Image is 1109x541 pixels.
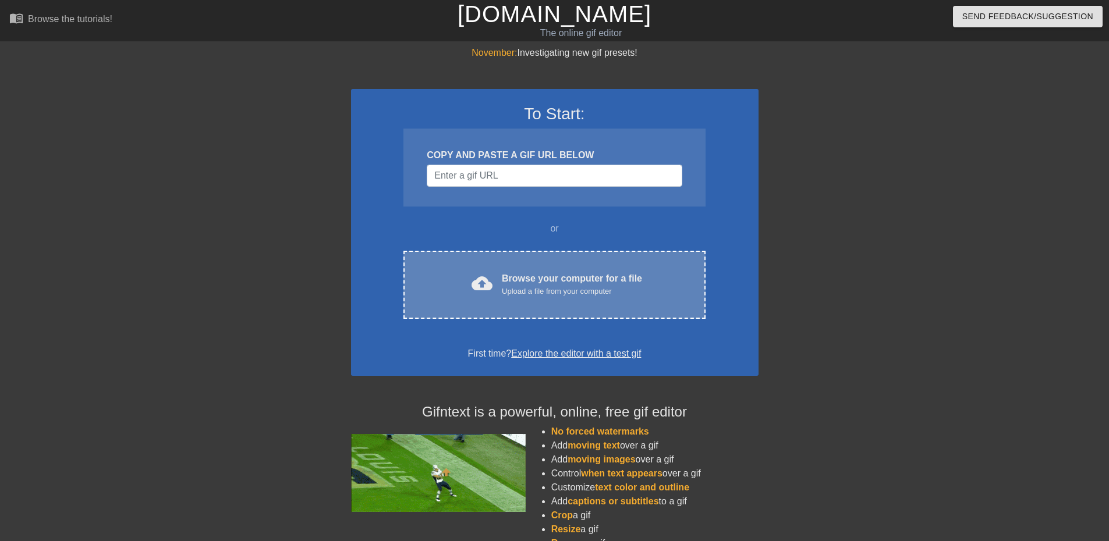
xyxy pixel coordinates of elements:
li: a gif [551,508,759,522]
span: Crop [551,510,573,520]
div: Browse your computer for a file [502,272,642,297]
li: Add to a gif [551,494,759,508]
span: captions or subtitles [568,496,658,506]
span: moving text [568,440,620,450]
div: Investigating new gif presets! [351,46,759,60]
span: No forced watermarks [551,426,649,436]
span: menu_book [9,11,23,25]
div: Browse the tutorials! [28,14,112,24]
span: when text appears [581,468,662,478]
span: text color and outline [595,482,689,492]
li: Add over a gif [551,439,759,453]
span: Send Feedback/Suggestion [962,9,1093,24]
a: Explore the editor with a test gif [511,348,641,358]
a: [DOMAIN_NAME] [458,1,651,27]
span: Resize [551,524,581,534]
div: Upload a file from your computer [502,286,642,297]
span: cloud_upload [472,273,493,294]
img: football_small.gif [351,434,526,512]
h3: To Start: [366,104,743,124]
div: The online gif editor [375,26,786,40]
li: Control over a gif [551,467,759,481]
button: Send Feedback/Suggestion [953,6,1103,27]
li: a gif [551,522,759,536]
a: Browse the tutorials! [9,11,112,29]
h4: Gifntext is a powerful, online, free gif editor [351,404,759,421]
input: Username [427,165,682,187]
li: Customize [551,481,759,494]
div: or [381,222,728,236]
li: Add over a gif [551,453,759,467]
div: First time? [366,347,743,361]
span: moving images [568,454,635,464]
span: November: [472,48,517,58]
div: COPY AND PASTE A GIF URL BELOW [427,148,682,162]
